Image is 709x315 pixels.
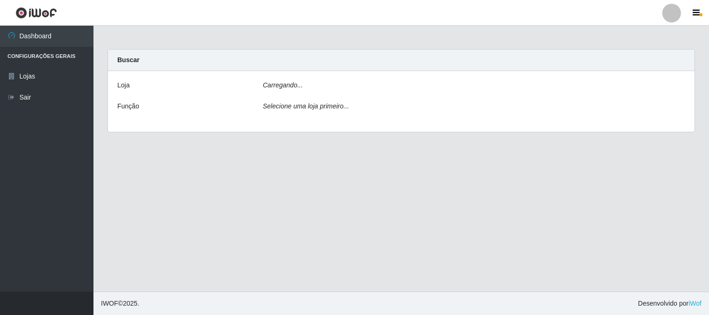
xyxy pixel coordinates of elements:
[638,299,702,308] span: Desenvolvido por
[15,7,57,19] img: CoreUI Logo
[101,299,139,308] span: © 2025 .
[688,300,702,307] a: iWof
[117,56,139,64] strong: Buscar
[263,81,303,89] i: Carregando...
[117,80,129,90] label: Loja
[263,102,349,110] i: Selecione uma loja primeiro...
[101,300,118,307] span: IWOF
[117,101,139,111] label: Função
